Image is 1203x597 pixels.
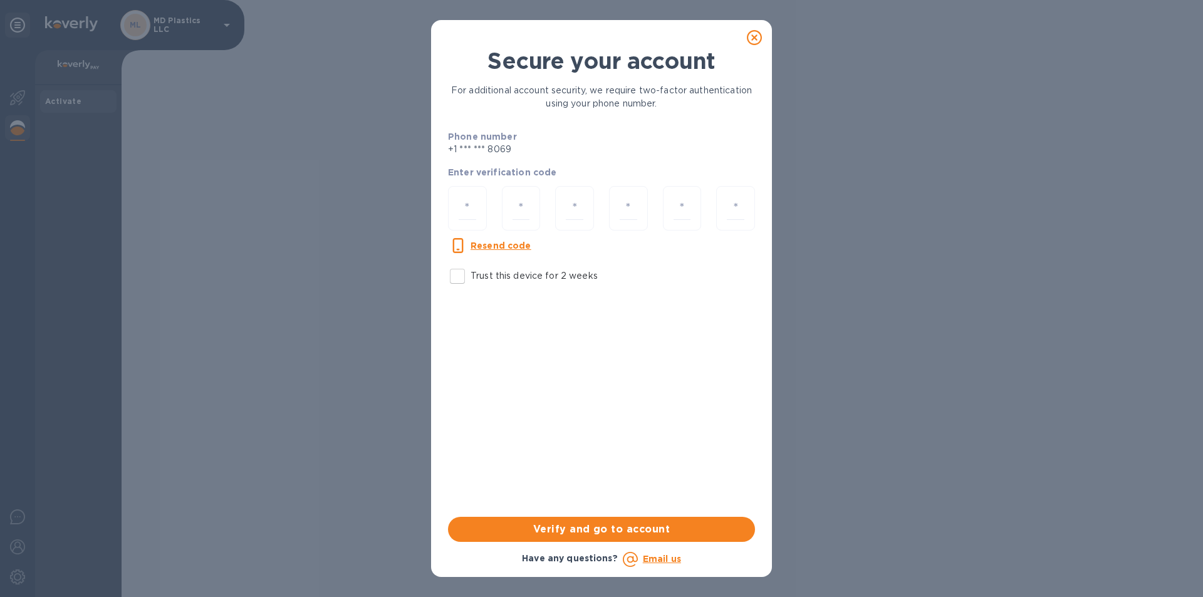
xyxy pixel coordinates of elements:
p: Enter verification code [448,166,755,179]
u: Resend code [471,241,531,251]
span: Verify and go to account [458,522,745,537]
button: Verify and go to account [448,517,755,542]
b: Phone number [448,132,517,142]
b: Have any questions? [522,553,618,563]
h1: Secure your account [448,48,755,74]
p: For additional account security, we require two-factor authentication using your phone number. [448,84,755,110]
a: Email us [643,554,681,564]
p: Trust this device for 2 weeks [471,269,598,283]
